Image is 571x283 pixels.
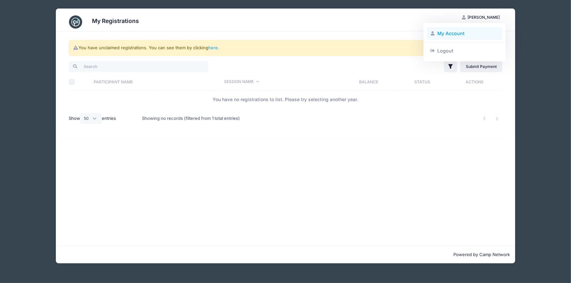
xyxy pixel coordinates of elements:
button: [PERSON_NAME] [456,12,506,23]
h3: My Registrations [92,17,139,24]
a: Logout [427,44,503,57]
th: Select All [69,73,90,91]
select: Showentries [80,113,102,124]
input: Search [69,61,208,72]
img: CampNetwork [69,15,82,29]
th: Status: activate to sort column ascending [398,73,446,91]
td: You have no registrations to list. Please try selecting another year. [69,91,502,108]
th: Actions: activate to sort column ascending [446,73,502,91]
span: [PERSON_NAME] [468,15,500,20]
th: Session Name: activate to sort column descending [221,73,339,91]
th: Participant Name: activate to sort column ascending [90,73,221,91]
div: [PERSON_NAME] [423,23,506,61]
th: Balance: activate to sort column ascending [339,73,398,91]
p: Powered by Camp Network [61,251,510,258]
a: My Account [427,27,503,40]
a: here [208,45,218,50]
label: Show entries [69,113,116,124]
div: You have unclaimed registrations. You can see them by clicking . [69,40,502,56]
a: Submit Payment [460,61,503,72]
div: Showing no records (filtered from 1 total entries) [142,111,240,126]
